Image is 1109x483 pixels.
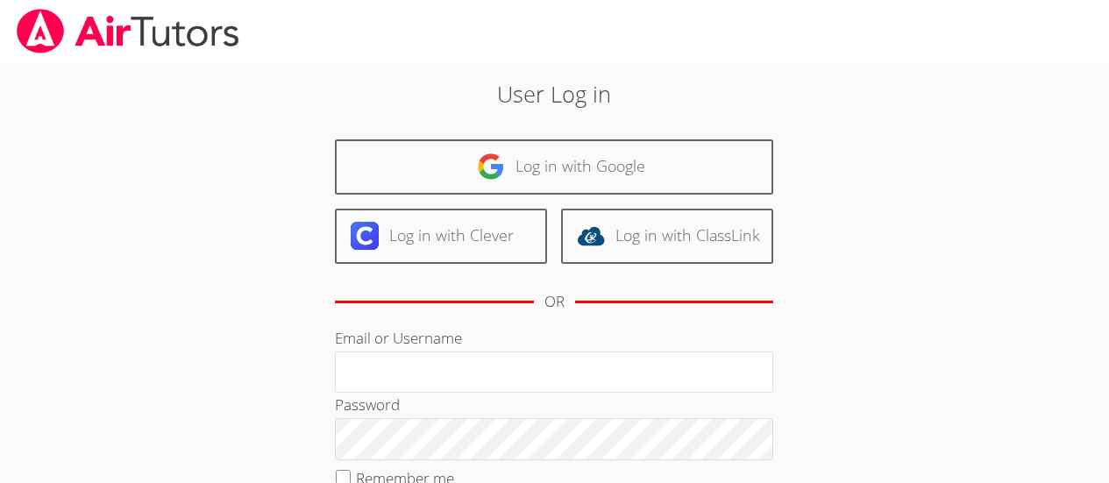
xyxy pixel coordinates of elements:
[477,153,505,181] img: google-logo-50288ca7cdecda66e5e0955fdab243c47b7ad437acaf1139b6f446037453330a.svg
[15,9,241,53] img: airtutors_banner-c4298cdbf04f3fff15de1276eac7730deb9818008684d7c2e4769d2f7ddbe033.png
[351,222,379,250] img: clever-logo-6eab21bc6e7a338710f1a6ff85c0baf02591cd810cc4098c63d3a4b26e2feb20.svg
[335,209,547,264] a: Log in with Clever
[335,394,400,415] label: Password
[255,77,854,110] h2: User Log in
[544,289,565,315] div: OR
[561,209,773,264] a: Log in with ClassLink
[577,222,605,250] img: classlink-logo-d6bb404cc1216ec64c9a2012d9dc4662098be43eaf13dc465df04b49fa7ab582.svg
[335,139,773,195] a: Log in with Google
[335,328,462,348] label: Email or Username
